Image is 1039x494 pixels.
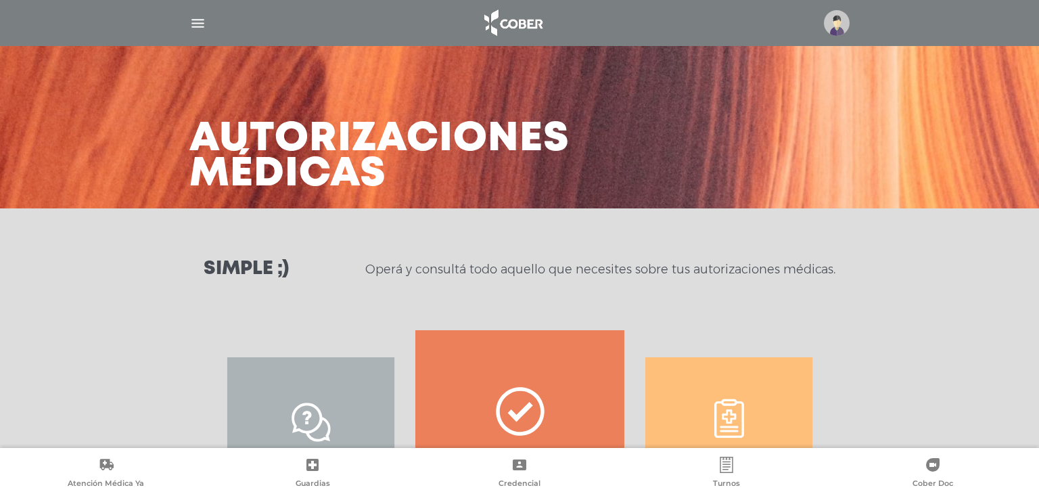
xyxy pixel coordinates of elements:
[296,478,330,491] span: Guardias
[623,457,830,491] a: Turnos
[68,478,144,491] span: Atención Médica Ya
[824,10,850,36] img: profile-placeholder.svg
[189,122,570,192] h3: Autorizaciones médicas
[713,478,740,491] span: Turnos
[913,478,953,491] span: Cober Doc
[365,261,835,277] p: Operá y consultá todo aquello que necesites sobre tus autorizaciones médicas.
[189,15,206,32] img: Cober_menu-lines-white.svg
[829,457,1036,491] a: Cober Doc
[416,457,623,491] a: Credencial
[477,7,548,39] img: logo_cober_home-white.png
[210,457,417,491] a: Guardias
[3,457,210,491] a: Atención Médica Ya
[204,260,289,279] h3: Simple ;)
[499,478,540,491] span: Credencial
